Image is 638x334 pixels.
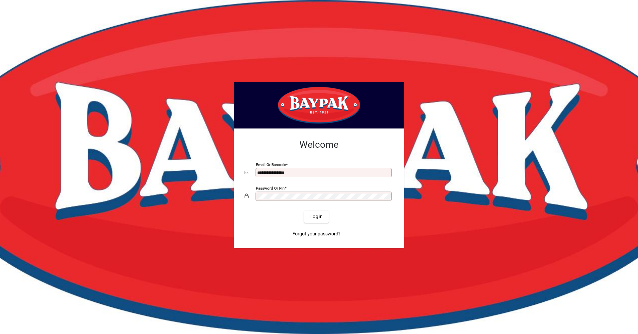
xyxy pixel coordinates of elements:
[292,230,341,237] span: Forgot your password?
[304,211,328,223] button: Login
[245,139,393,150] h2: Welcome
[290,228,343,240] a: Forgot your password?
[309,213,323,220] span: Login
[256,162,286,167] mat-label: Email or Barcode
[256,186,284,190] mat-label: Password or Pin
